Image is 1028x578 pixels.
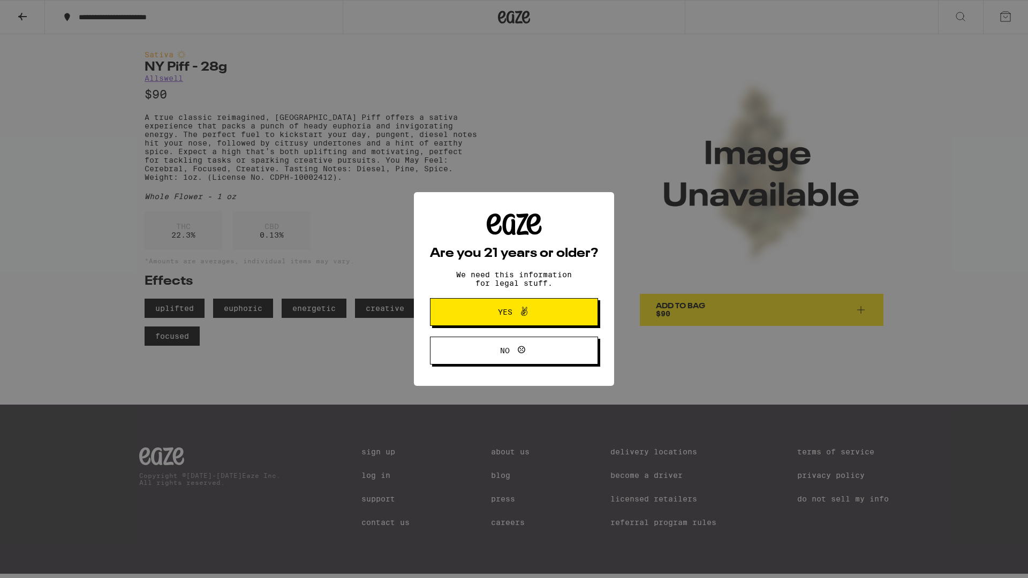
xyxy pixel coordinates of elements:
button: No [430,337,598,364]
button: Yes [430,298,598,326]
h2: Are you 21 years or older? [430,247,598,260]
p: We need this information for legal stuff. [447,270,581,287]
span: No [500,347,510,354]
span: Yes [498,308,512,316]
